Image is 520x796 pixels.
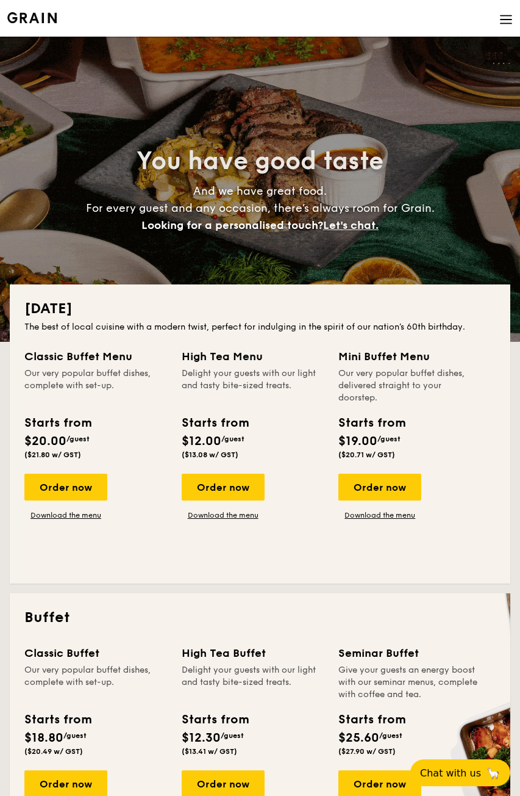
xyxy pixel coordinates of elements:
[24,645,167,662] div: Classic Buffet
[24,321,496,333] div: The best of local cuisine with a modern twist, perfect for indulging in the spirit of our nation’...
[141,219,323,232] span: Looking for a personalised touch?
[182,711,248,729] div: Starts from
[182,348,324,365] div: High Tea Menu
[7,12,57,23] a: Logotype
[24,747,83,756] span: ($20.49 w/ GST)
[338,434,377,449] span: $19.00
[338,367,481,404] div: Our very popular buffet dishes, delivered straight to your doorstep.
[221,435,244,443] span: /guest
[63,731,87,740] span: /guest
[182,474,265,501] div: Order now
[338,348,481,365] div: Mini Buffet Menu
[338,731,379,745] span: $25.60
[24,608,496,628] h2: Buffet
[24,434,66,449] span: $20.00
[182,747,237,756] span: ($13.41 w/ GST)
[338,450,395,459] span: ($20.71 w/ GST)
[182,510,265,520] a: Download the menu
[338,474,421,501] div: Order now
[137,147,383,176] span: You have good taste
[379,731,402,740] span: /guest
[24,367,167,404] div: Our very popular buffet dishes, complete with set-up.
[221,731,244,740] span: /guest
[338,664,481,701] div: Give your guests an energy boost with our seminar menus, complete with coffee and tea.
[338,510,421,520] a: Download the menu
[24,450,81,459] span: ($21.80 w/ GST)
[24,731,63,745] span: $18.80
[24,474,107,501] div: Order now
[377,435,401,443] span: /guest
[24,348,167,365] div: Classic Buffet Menu
[486,766,500,780] span: 🦙
[24,711,91,729] div: Starts from
[24,414,91,432] div: Starts from
[182,434,221,449] span: $12.00
[86,184,435,232] span: And we have great food. For every guest and any occasion, there’s always room for Grain.
[338,747,396,756] span: ($27.90 w/ GST)
[323,219,379,232] span: Let's chat.
[24,299,496,319] h2: [DATE]
[7,12,57,23] img: Grain
[182,367,324,404] div: Delight your guests with our light and tasty bite-sized treats.
[499,13,513,26] img: icon-hamburger-menu.db5d7e83.svg
[338,711,405,729] div: Starts from
[420,767,481,779] span: Chat with us
[338,414,405,432] div: Starts from
[182,414,248,432] div: Starts from
[24,510,107,520] a: Download the menu
[66,435,90,443] span: /guest
[182,664,324,701] div: Delight your guests with our light and tasty bite-sized treats.
[182,450,238,459] span: ($13.08 w/ GST)
[182,731,221,745] span: $12.30
[24,664,167,701] div: Our very popular buffet dishes, complete with set-up.
[410,759,510,786] button: Chat with us🦙
[182,645,324,662] div: High Tea Buffet
[338,645,481,662] div: Seminar Buffet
